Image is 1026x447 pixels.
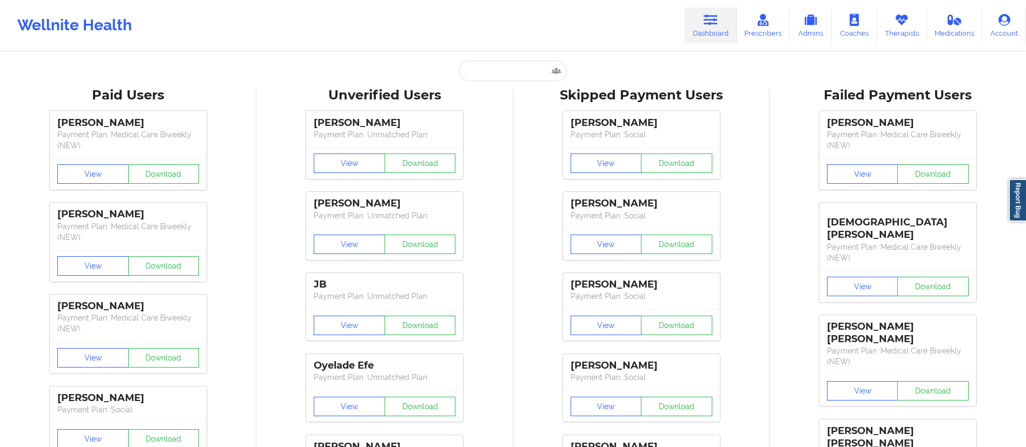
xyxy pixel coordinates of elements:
[314,316,385,335] button: View
[57,404,199,415] p: Payment Plan : Social
[641,154,712,173] button: Download
[982,8,1026,43] a: Account
[128,256,200,276] button: Download
[314,154,385,173] button: View
[314,397,385,416] button: View
[571,117,712,129] div: [PERSON_NAME]
[57,312,199,334] p: Payment Plan : Medical Care Biweekly (NEW)
[571,129,712,140] p: Payment Plan : Social
[314,278,455,291] div: JB
[832,8,877,43] a: Coaches
[57,164,129,184] button: View
[57,392,199,404] div: [PERSON_NAME]
[314,129,455,140] p: Payment Plan : Unmatched Plan
[57,221,199,243] p: Payment Plan : Medical Care Biweekly (NEW)
[827,117,969,129] div: [PERSON_NAME]
[827,164,898,184] button: View
[641,235,712,254] button: Download
[571,291,712,302] p: Payment Plan : Social
[641,397,712,416] button: Download
[897,164,969,184] button: Download
[827,321,969,345] div: [PERSON_NAME] [PERSON_NAME]
[385,235,456,254] button: Download
[57,208,199,221] div: [PERSON_NAME]
[877,8,927,43] a: Therapists
[314,291,455,302] p: Payment Plan : Unmatched Plan
[314,210,455,221] p: Payment Plan : Unmatched Plan
[264,87,505,104] div: Unverified Users
[737,8,790,43] a: Prescribers
[57,117,199,129] div: [PERSON_NAME]
[314,197,455,210] div: [PERSON_NAME]
[685,8,737,43] a: Dashboard
[927,8,983,43] a: Medications
[314,117,455,129] div: [PERSON_NAME]
[128,164,200,184] button: Download
[385,154,456,173] button: Download
[521,87,762,104] div: Skipped Payment Users
[385,316,456,335] button: Download
[571,372,712,383] p: Payment Plan : Social
[827,242,969,263] p: Payment Plan : Medical Care Biweekly (NEW)
[57,129,199,151] p: Payment Plan : Medical Care Biweekly (NEW)
[777,87,1018,104] div: Failed Payment Users
[571,359,712,372] div: [PERSON_NAME]
[827,277,898,296] button: View
[314,359,455,372] div: Oyelade Efe
[897,277,969,296] button: Download
[571,154,642,173] button: View
[827,129,969,151] p: Payment Plan : Medical Care Biweekly (NEW)
[314,372,455,383] p: Payment Plan : Unmatched Plan
[827,345,969,367] p: Payment Plan : Medical Care Biweekly (NEW)
[641,316,712,335] button: Download
[571,235,642,254] button: View
[827,208,969,241] div: [DEMOGRAPHIC_DATA][PERSON_NAME]
[57,300,199,312] div: [PERSON_NAME]
[57,348,129,368] button: View
[57,256,129,276] button: View
[571,316,642,335] button: View
[571,197,712,210] div: [PERSON_NAME]
[827,381,898,401] button: View
[571,278,712,291] div: [PERSON_NAME]
[897,381,969,401] button: Download
[385,397,456,416] button: Download
[571,210,712,221] p: Payment Plan : Social
[314,235,385,254] button: View
[128,348,200,368] button: Download
[8,87,249,104] div: Paid Users
[790,8,832,43] a: Admins
[1009,179,1026,222] a: Report Bug
[571,397,642,416] button: View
